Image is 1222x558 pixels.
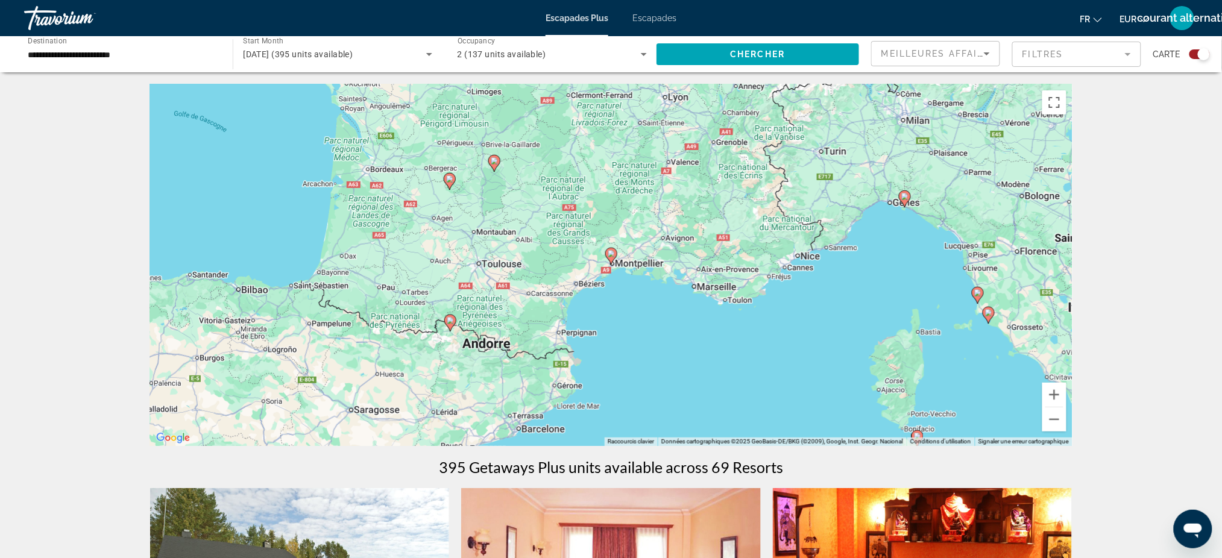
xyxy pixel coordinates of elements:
[546,13,608,23] a: Escapades Plus
[153,430,193,446] a: Ouvrir cette zone dans Google Maps (dans une nouvelle fenêtre)
[1042,383,1066,407] button: Zoom avant
[1153,46,1180,63] span: Carte
[243,37,283,46] span: Start Month
[1012,41,1141,67] button: Filter
[243,49,353,59] span: [DATE] (395 units available)
[910,438,971,445] a: Conditions d'utilisation (s'ouvre dans un nouvel onglet)
[153,430,193,446] img: Google
[1042,407,1066,431] button: Zoom arrière
[28,37,67,45] span: Destination
[730,49,785,59] span: Chercher
[458,37,496,46] span: Occupancy
[881,46,990,61] mat-select: Sort by
[24,2,145,34] a: Travorium
[661,438,903,445] span: Données cartographiques ©2025 GeoBasis-DE/BKG (©2009), Google, Inst. Geogr. Nacional
[1042,90,1066,114] button: Passer en plein écran
[1167,5,1198,31] button: Menu utilisateur
[439,458,783,476] h1: 395 Getaways Plus units available across 69 Resorts
[657,43,859,65] button: Chercher
[1120,10,1148,28] button: Changer de devise
[1080,10,1102,28] button: Changer de langue
[978,438,1069,445] a: Signaler une erreur cartographique
[1080,14,1091,24] font: fr
[632,13,676,23] a: Escapades
[1174,510,1212,548] iframe: Bouton de lancement de la fenêtre de messagerie
[881,49,997,58] span: Meilleures affaires
[608,437,654,446] button: Raccourcis clavier
[1120,14,1137,24] font: EUR
[458,49,546,59] span: 2 (137 units available)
